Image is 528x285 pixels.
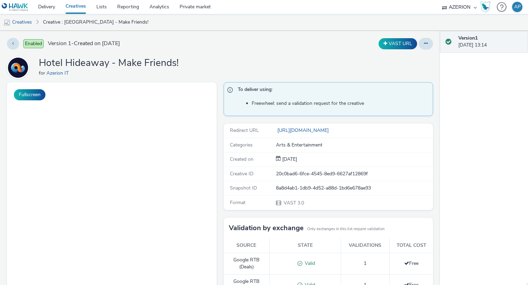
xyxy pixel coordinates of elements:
a: Hawk Academy [480,1,493,12]
button: VAST URL [379,38,417,49]
span: Snapshot ID [230,185,257,191]
div: 20c0bad6-6fce-4545-8ed9-6627af12869f [276,170,433,177]
th: Validations [341,238,390,253]
span: Created on [230,156,253,162]
span: Version 1 - Created on [DATE] [48,40,120,48]
span: Categories [230,142,253,148]
small: Only exchanges in this list require validation [307,226,384,232]
span: Format [230,199,245,206]
div: 8a8d4ab1-1db9-4d52-a88d-1bd6e678ae93 [276,185,433,192]
span: VAST 3.0 [283,200,304,206]
span: 1 [364,260,366,267]
strong: Version 1 [458,35,478,41]
a: Creative : [GEOGRAPHIC_DATA] - Make Friends! [40,14,152,31]
a: [URL][DOMAIN_NAME] [276,127,331,134]
th: Total cost [390,238,433,253]
a: Azerion IT [7,64,32,71]
img: undefined Logo [2,3,28,11]
div: AP [514,2,521,12]
img: mobile [3,19,10,26]
span: Creative ID [230,170,253,177]
span: Free [404,260,418,267]
h3: Validation by exchange [229,223,304,233]
button: Fullscreen [14,89,45,100]
th: State [269,238,341,253]
img: Azerion IT [8,58,28,78]
div: Arts & Entertainment [276,142,433,149]
div: Duplicate the creative as a VAST URL [377,38,419,49]
span: Valid [302,260,315,267]
span: Redirect URL [230,127,259,134]
td: Google RTB (Deals) [224,253,269,274]
img: Hawk Academy [480,1,491,12]
th: Source [224,238,269,253]
a: Azerion IT [46,70,71,76]
span: for [39,70,46,76]
li: Freewheel: send a validation request for the creative [252,100,430,107]
span: Enabled [23,39,44,48]
div: Creation 14 February 2025, 13:14 [281,156,297,163]
span: To deliver using: [238,86,426,95]
div: [DATE] 13:14 [458,35,522,49]
span: [DATE] [281,156,297,162]
h1: Hotel Hideaway - Make Friends! [39,57,179,70]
